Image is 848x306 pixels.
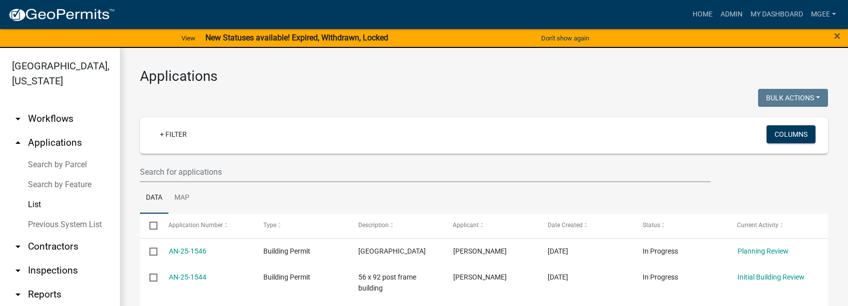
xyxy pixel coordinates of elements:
[263,222,276,229] span: Type
[453,273,507,281] span: Tami Evans
[263,273,310,281] span: Building Permit
[538,214,633,238] datatable-header-cell: Date Created
[453,222,479,229] span: Applicant
[263,247,310,255] span: Building Permit
[767,125,816,143] button: Columns
[177,30,199,46] a: View
[169,273,206,281] a: AN-25-1544
[643,273,678,281] span: In Progress
[358,222,389,229] span: Description
[689,5,717,24] a: Home
[169,222,223,229] span: Application Number
[140,214,159,238] datatable-header-cell: Select
[537,30,593,46] button: Don't show again
[738,247,789,255] a: Planning Review
[140,68,828,85] h3: Applications
[12,289,24,301] i: arrow_drop_down
[807,5,840,24] a: mgee
[358,247,426,255] span: Hoop Building
[758,89,828,107] button: Bulk Actions
[834,29,841,43] span: ×
[453,247,507,255] span: Tami Evans
[548,222,583,229] span: Date Created
[834,30,841,42] button: Close
[548,247,568,255] span: 08/20/2025
[254,214,349,238] datatable-header-cell: Type
[205,33,388,42] strong: New Statuses available! Expired, Withdrawn, Locked
[12,113,24,125] i: arrow_drop_down
[358,273,416,293] span: 56 x 92 post frame building
[159,214,254,238] datatable-header-cell: Application Number
[548,273,568,281] span: 08/20/2025
[140,182,168,214] a: Data
[643,247,678,255] span: In Progress
[12,241,24,253] i: arrow_drop_down
[728,214,823,238] datatable-header-cell: Current Activity
[747,5,807,24] a: My Dashboard
[140,162,711,182] input: Search for applications
[168,182,195,214] a: Map
[349,214,444,238] datatable-header-cell: Description
[152,125,195,143] a: + Filter
[443,214,538,238] datatable-header-cell: Applicant
[169,247,206,255] a: AN-25-1546
[643,222,660,229] span: Status
[633,214,728,238] datatable-header-cell: Status
[12,265,24,277] i: arrow_drop_down
[738,273,805,281] a: Initial Building Review
[738,222,779,229] span: Current Activity
[12,137,24,149] i: arrow_drop_up
[717,5,747,24] a: Admin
